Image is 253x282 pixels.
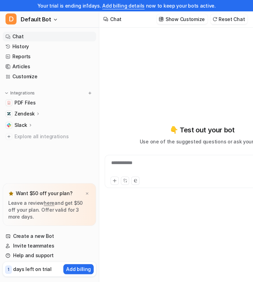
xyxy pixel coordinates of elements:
a: Help and support [3,251,96,260]
img: star [8,191,14,196]
a: Create a new Bot [3,231,96,241]
img: reset [212,17,217,22]
p: Add billing [66,265,91,273]
img: PDF Files [7,101,11,105]
p: Want $50 off your plan? [16,190,73,197]
p: Show Customize [166,16,205,23]
img: customize [159,17,164,22]
a: Chat [3,32,96,41]
a: Reports [3,52,96,61]
a: Articles [3,62,96,71]
a: here [44,200,54,206]
a: Add billing details [102,3,145,9]
a: Invite teammates [3,241,96,251]
img: Slack [7,123,11,127]
a: PDF FilesPDF Files [3,98,96,108]
span: Explore all integrations [14,131,93,142]
p: Integrations [10,90,35,96]
button: Add billing [63,264,94,274]
p: 👇 Test out your bot [170,125,234,135]
button: Show Customize [157,14,208,24]
button: Reset Chat [210,14,247,24]
div: Chat [110,16,122,23]
p: Slack [14,122,27,129]
a: Customize [3,72,96,81]
a: Explore all integrations [3,132,96,141]
img: explore all integrations [6,133,12,140]
p: Zendesk [14,110,35,117]
img: x [85,191,89,196]
span: D [6,13,17,24]
img: Zendesk [7,112,11,116]
img: menu_add.svg [87,91,92,95]
p: 1 [8,266,9,273]
p: Leave a review and get $50 off your plan. Offer valid for 3 more days. [8,200,91,220]
span: Default Bot [21,14,51,24]
img: expand menu [4,91,9,95]
span: PDF Files [14,99,35,106]
button: Integrations [3,90,37,97]
p: days left on trial [13,265,52,273]
a: History [3,42,96,51]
